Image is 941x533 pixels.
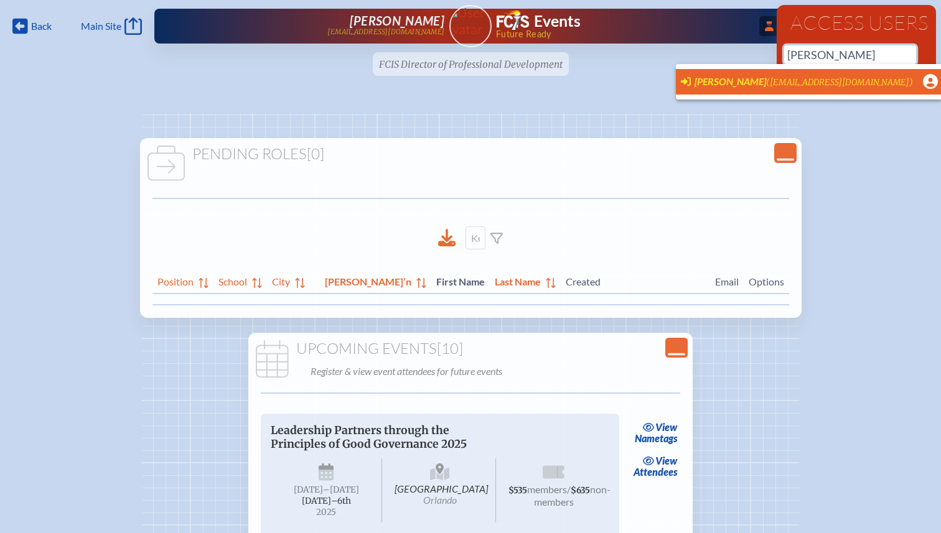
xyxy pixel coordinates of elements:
[81,20,121,32] span: Main Site
[385,458,496,522] span: [GEOGRAPHIC_DATA]
[527,483,567,495] span: members
[323,484,359,495] span: –[DATE]
[681,75,913,89] span: Switch User
[630,452,680,481] a: viewAttendees
[497,10,747,39] div: FCIS Events — Future ready
[496,30,747,39] span: Future Ready
[325,273,411,288] span: [PERSON_NAME]’n
[302,496,351,506] span: [DATE]–⁠6th
[294,484,323,495] span: [DATE]
[655,421,677,433] span: view
[766,77,913,88] span: ([EMAIL_ADDRESS][DOMAIN_NAME])
[157,273,194,288] span: Position
[81,17,142,35] a: Main Site
[145,146,797,163] h1: Pending Roles
[444,4,497,37] img: User Avatar
[567,483,571,495] span: /
[311,363,685,380] p: Register & view event attendees for future events
[350,13,444,28] span: [PERSON_NAME]
[307,144,324,163] span: [0]
[466,226,485,249] input: Keyword Filter
[438,229,456,247] div: Download to CSV
[437,339,463,358] span: [10]
[534,483,611,508] span: non-members
[218,273,247,288] span: School
[749,273,784,288] span: Options
[534,14,581,29] h1: Events
[194,14,444,39] a: [PERSON_NAME][EMAIL_ADDRESS][DOMAIN_NAME]
[571,485,590,496] span: $635
[497,10,529,30] img: Florida Council of Independent Schools
[436,273,485,288] span: First Name
[423,494,457,506] span: Orlando
[497,10,581,32] a: FCIS LogoEvents
[784,45,916,64] input: Person’s name or email
[566,273,705,288] span: Created
[253,340,688,358] h1: Upcoming Events
[449,5,492,47] a: User Avatar
[327,28,444,36] p: [EMAIL_ADDRESS][DOMAIN_NAME]
[695,75,766,87] span: [PERSON_NAME]
[715,273,739,288] span: Email
[655,455,677,466] span: view
[271,424,467,451] span: Leadership Partners through the Principles of Good Governance 2025
[31,20,52,32] span: Back
[281,508,372,517] span: 2025
[631,419,680,447] a: viewNametags
[495,273,541,288] span: Last Name
[784,12,929,32] h1: Access Users
[508,485,527,496] span: $535
[272,273,290,288] span: City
